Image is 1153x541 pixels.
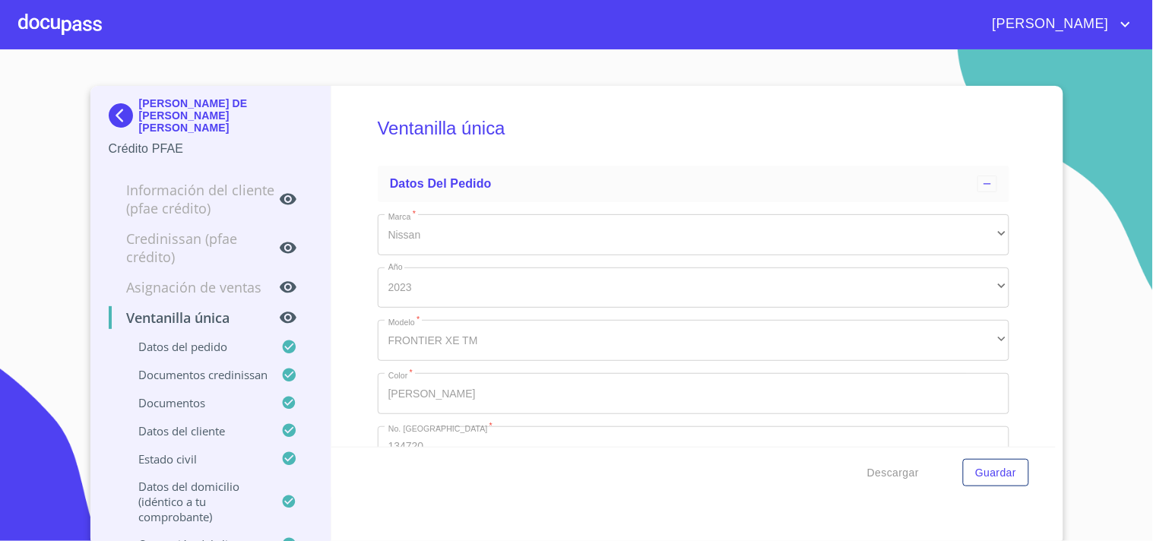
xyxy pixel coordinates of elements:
[861,459,925,487] button: Descargar
[109,479,282,524] p: Datos del domicilio (idéntico a tu comprobante)
[963,459,1028,487] button: Guardar
[390,177,492,190] span: Datos del pedido
[867,463,919,482] span: Descargar
[109,97,313,140] div: [PERSON_NAME] DE [PERSON_NAME] [PERSON_NAME]
[109,423,282,438] p: Datos del cliente
[378,267,1009,308] div: 2023
[109,103,139,128] img: Docupass spot blue
[109,229,280,266] p: Credinissan (PFAE crédito)
[109,395,282,410] p: Documentos
[109,140,313,158] p: Crédito PFAE
[109,308,280,327] p: Ventanilla única
[378,97,1009,160] h5: Ventanilla única
[109,451,282,467] p: Estado civil
[139,97,313,134] p: [PERSON_NAME] DE [PERSON_NAME] [PERSON_NAME]
[109,278,280,296] p: Asignación de Ventas
[378,166,1009,202] div: Datos del pedido
[981,12,1135,36] button: account of current user
[109,181,280,217] p: Información del cliente (PFAE crédito)
[109,367,282,382] p: Documentos CrediNissan
[975,463,1016,482] span: Guardar
[109,339,282,354] p: Datos del pedido
[981,12,1117,36] span: [PERSON_NAME]
[378,320,1009,361] div: FRONTIER XE TM
[378,214,1009,255] div: Nissan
